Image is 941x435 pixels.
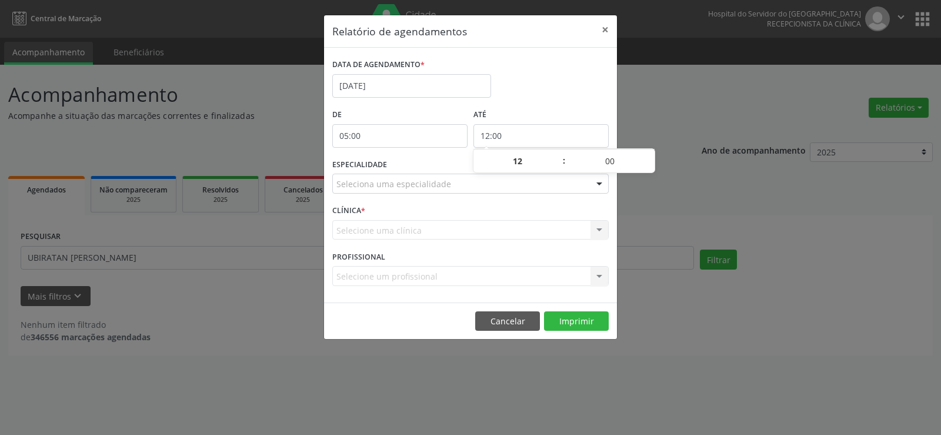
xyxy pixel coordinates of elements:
input: Selecione uma data ou intervalo [332,74,491,98]
input: Minute [566,150,655,173]
span: Seleciona uma especialidade [336,178,451,190]
button: Close [593,15,617,44]
button: Cancelar [475,311,540,331]
label: PROFISSIONAL [332,248,385,266]
input: Hour [473,150,562,173]
label: CLÍNICA [332,202,365,220]
label: DATA DE AGENDAMENTO [332,56,425,74]
label: ESPECIALIDADE [332,156,387,174]
button: Imprimir [544,311,609,331]
input: Selecione o horário final [473,124,609,148]
input: Selecione o horário inicial [332,124,468,148]
label: ATÉ [473,106,609,124]
span: : [562,149,566,172]
h5: Relatório de agendamentos [332,24,467,39]
label: De [332,106,468,124]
